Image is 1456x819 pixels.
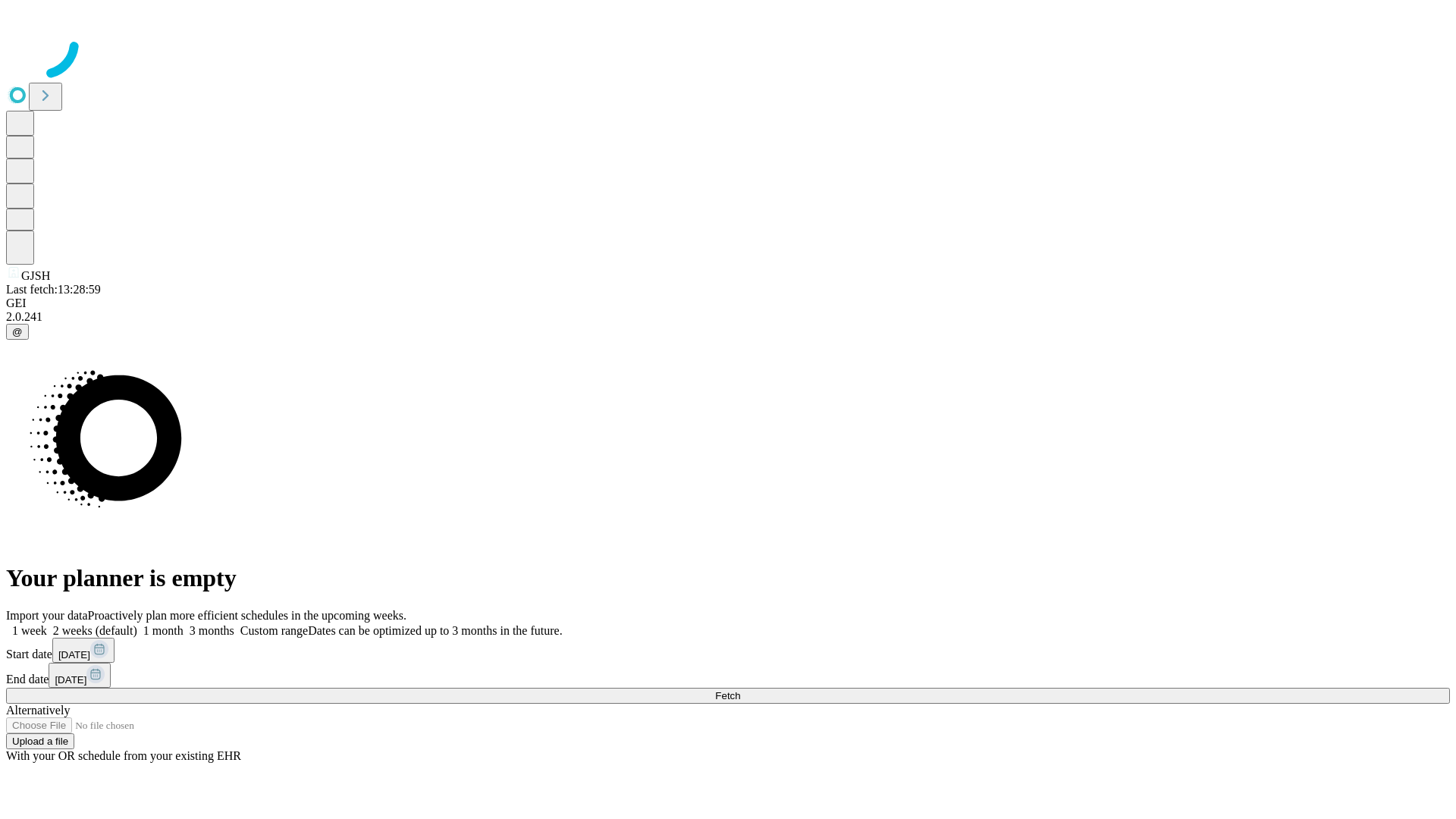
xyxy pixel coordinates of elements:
[21,269,50,282] span: GJSH
[6,609,88,622] span: Import your data
[715,690,740,701] span: Fetch
[6,324,29,340] button: @
[6,733,74,749] button: Upload a file
[6,297,1450,310] div: GEI
[6,663,1450,688] div: End date
[52,638,115,663] button: [DATE]
[6,310,1450,324] div: 2.0.241
[190,624,234,637] span: 3 months
[12,326,23,337] span: @
[53,624,137,637] span: 2 weeks (default)
[143,624,184,637] span: 1 month
[6,564,1450,592] h1: Your planner is empty
[12,624,47,637] span: 1 week
[308,624,562,637] span: Dates can be optimized up to 3 months in the future.
[88,609,406,622] span: Proactively plan more efficient schedules in the upcoming weeks.
[240,624,308,637] span: Custom range
[6,688,1450,704] button: Fetch
[6,283,101,296] span: Last fetch: 13:28:59
[6,638,1450,663] div: Start date
[58,649,90,661] span: [DATE]
[6,749,241,762] span: With your OR schedule from your existing EHR
[55,674,86,686] span: [DATE]
[49,663,111,688] button: [DATE]
[6,704,70,717] span: Alternatively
